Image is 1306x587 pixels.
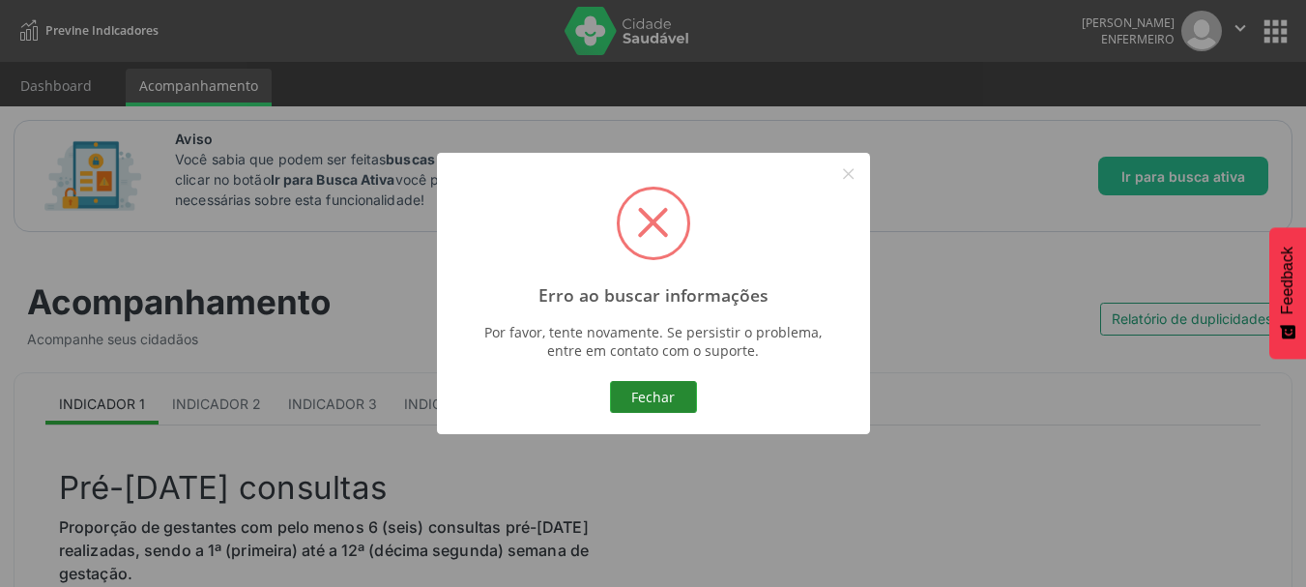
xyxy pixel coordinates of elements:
[1269,227,1306,359] button: Feedback - Mostrar pesquisa
[832,158,865,191] button: Close this dialog
[538,285,769,306] h2: Erro ao buscar informações
[610,381,697,414] button: Fechar
[1279,247,1296,314] span: Feedback
[475,323,830,360] div: Por favor, tente novamente. Se persistir o problema, entre em contato com o suporte.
